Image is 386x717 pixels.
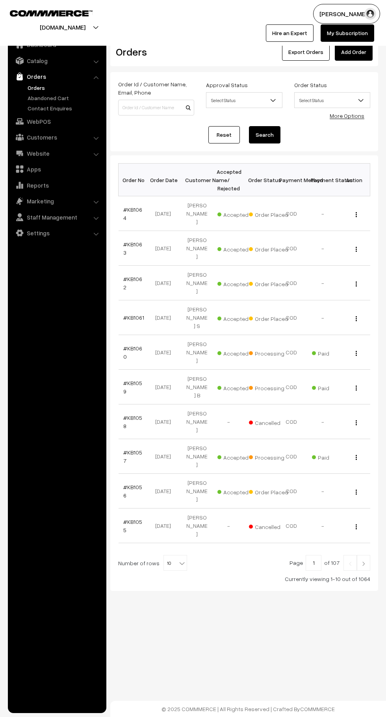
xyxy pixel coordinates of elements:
[10,226,104,240] a: Settings
[10,162,104,176] a: Apps
[249,451,288,462] span: Processing
[181,439,213,474] td: [PERSON_NAME]
[123,241,142,256] a: #KB1063
[249,243,288,253] span: Order Placed
[181,508,213,543] td: [PERSON_NAME]
[356,524,357,529] img: Menu
[10,8,79,17] a: COMMMERCE
[249,521,288,531] span: Cancelled
[364,8,376,20] img: user
[249,278,288,288] span: Order Placed
[276,474,307,508] td: COD
[181,335,213,370] td: [PERSON_NAME]
[150,335,181,370] td: [DATE]
[10,54,104,68] a: Catalog
[181,404,213,439] td: [PERSON_NAME]
[123,314,144,321] a: #KB1061
[276,266,307,300] td: COD
[217,347,257,358] span: Accepted
[10,69,104,84] a: Orders
[181,300,213,335] td: [PERSON_NAME] S
[307,266,339,300] td: -
[206,92,282,108] span: Select Status
[10,114,104,129] a: WebPOS
[295,93,370,107] span: Select Status
[123,206,142,221] a: #KB1064
[150,508,181,543] td: [DATE]
[356,455,357,460] img: Menu
[213,164,244,196] th: Accepted / Rejected
[26,84,104,92] a: Orders
[10,10,93,16] img: COMMMERCE
[244,164,276,196] th: Order Status
[181,196,213,231] td: [PERSON_NAME]
[217,313,257,323] span: Accepted
[276,300,307,335] td: COD
[276,404,307,439] td: COD
[208,126,240,143] a: Reset
[10,178,104,192] a: Reports
[110,701,386,717] footer: © 2025 COMMMERCE | All Rights Reserved | Crafted By
[356,247,357,252] img: Menu
[356,316,357,321] img: Menu
[312,451,351,462] span: Paid
[123,276,142,291] a: #KB1062
[10,130,104,144] a: Customers
[217,451,257,462] span: Accepted
[249,209,288,219] span: Order Placed
[181,266,213,300] td: [PERSON_NAME]
[307,508,339,543] td: -
[123,345,142,360] a: #KB1060
[206,93,282,107] span: Select Status
[217,243,257,253] span: Accepted
[307,404,339,439] td: -
[150,404,181,439] td: [DATE]
[118,80,194,97] label: Order Id / Customer Name, Email, Phone
[356,386,357,391] img: Menu
[321,24,374,42] a: My Subscription
[10,146,104,160] a: Website
[123,449,142,464] a: #KB1057
[307,231,339,266] td: -
[119,164,150,196] th: Order No
[339,164,370,196] th: Action
[356,420,357,425] img: Menu
[356,212,357,217] img: Menu
[217,209,257,219] span: Accepted
[26,104,104,112] a: Contact Enquires
[307,164,339,196] th: Payment Status
[150,196,181,231] td: [DATE]
[330,112,364,119] a: More Options
[282,43,330,61] button: Export Orders
[118,575,370,583] div: Currently viewing 1-10 out of 1064
[10,210,104,224] a: Staff Management
[249,313,288,323] span: Order Placed
[150,474,181,508] td: [DATE]
[300,706,335,712] a: COMMMERCE
[150,439,181,474] td: [DATE]
[276,439,307,474] td: COD
[335,43,373,61] a: Add Order
[123,380,142,395] a: #KB1059
[356,490,357,495] img: Menu
[307,300,339,335] td: -
[116,46,193,58] h2: Orders
[181,370,213,404] td: [PERSON_NAME] B
[360,561,367,566] img: Right
[118,559,160,567] span: Number of rows
[276,196,307,231] td: COD
[294,81,327,89] label: Order Status
[150,300,181,335] td: [DATE]
[249,126,280,143] button: Search
[356,351,357,356] img: Menu
[181,231,213,266] td: [PERSON_NAME]
[10,194,104,208] a: Marketing
[307,196,339,231] td: -
[266,24,314,42] a: Hire an Expert
[118,100,194,115] input: Order Id / Customer Name / Customer Email / Customer Phone
[217,382,257,392] span: Accepted
[150,266,181,300] td: [DATE]
[150,231,181,266] td: [DATE]
[163,555,187,571] span: 10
